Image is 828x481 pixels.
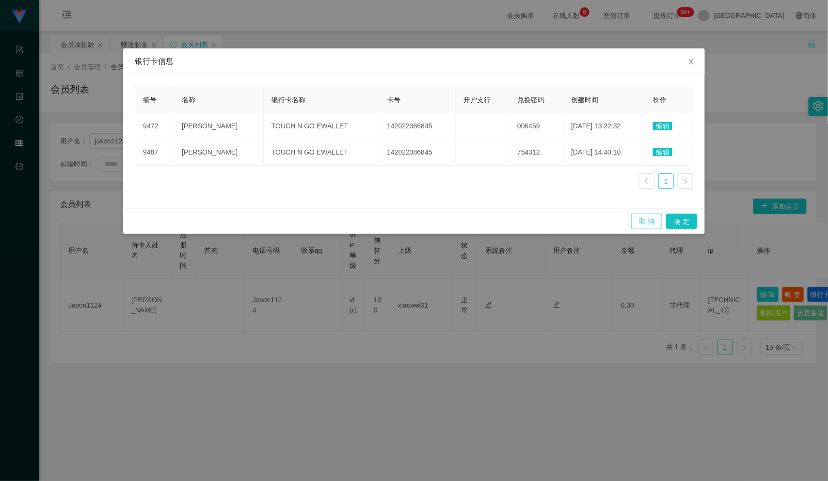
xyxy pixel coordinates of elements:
[517,148,540,156] span: 754312
[678,173,693,189] li: 下一页
[563,140,645,166] td: [DATE] 14:40:10
[683,179,688,185] i: 图标: right
[135,140,174,166] td: 9487
[571,96,598,104] span: 创建时间
[517,122,540,130] span: 006459
[644,179,650,185] i: 图标: left
[182,96,195,104] span: 名称
[387,122,432,130] span: 142022386845
[678,48,705,76] button: Close
[653,96,667,104] span: 操作
[135,56,693,67] div: 银行卡信息
[653,148,672,156] span: 编辑
[135,113,174,140] td: 9472
[271,148,348,156] span: TOUCH N GO EWALLET
[653,122,672,130] span: 编辑
[631,214,662,229] button: 取 消
[658,173,674,189] li: 1
[182,148,238,156] span: [PERSON_NAME]
[517,96,544,104] span: 兑换密码
[182,122,238,130] span: [PERSON_NAME]
[271,96,305,104] span: 银行卡名称
[659,174,673,188] a: 1
[271,122,348,130] span: TOUCH N GO EWALLET
[563,113,645,140] td: [DATE] 13:22:32
[687,58,695,65] i: 图标: close
[639,173,654,189] li: 上一页
[463,96,491,104] span: 开户支行
[666,214,697,229] button: 确 定
[387,148,432,156] span: 142022386845
[143,96,157,104] span: 编号
[387,96,400,104] span: 卡号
